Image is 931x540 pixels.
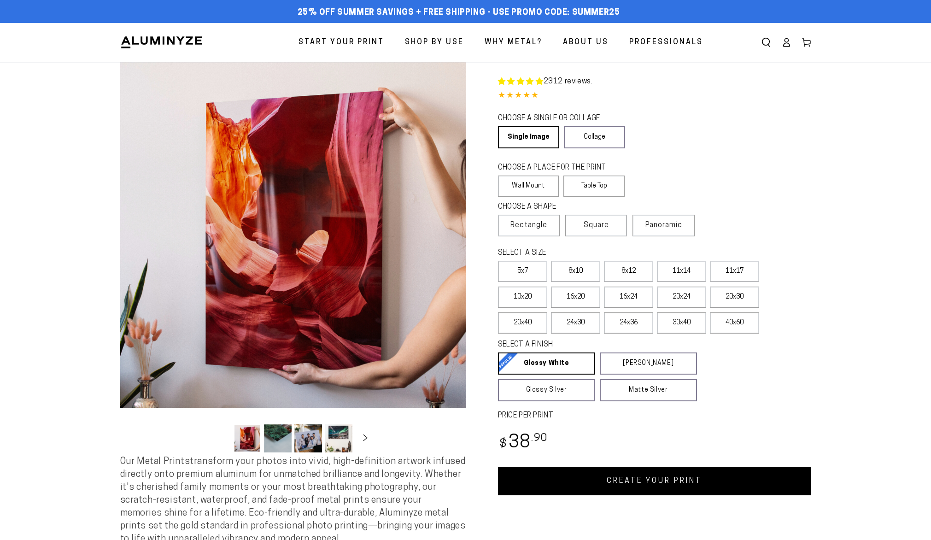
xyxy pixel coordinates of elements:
[563,176,625,197] label: Table Top
[498,352,595,375] a: Glossy White
[510,220,547,231] span: Rectangle
[498,89,811,103] div: 4.85 out of 5.0 stars
[710,261,759,282] label: 11x17
[485,36,542,49] span: Why Metal?
[584,220,609,231] span: Square
[531,433,548,444] sup: .90
[657,261,706,282] label: 11x14
[120,35,203,49] img: Aluminyze
[564,126,625,148] a: Collage
[211,428,231,448] button: Slide left
[292,30,391,55] a: Start Your Print
[657,287,706,308] label: 20x24
[294,424,322,452] button: Load image 3 in gallery view
[604,312,653,334] label: 24x36
[355,428,375,448] button: Slide right
[498,176,559,197] label: Wall Mount
[498,312,547,334] label: 20x40
[264,424,292,452] button: Load image 2 in gallery view
[499,438,507,451] span: $
[551,312,600,334] label: 24x30
[498,113,617,124] legend: CHOOSE A SINGLE OR COLLAGE
[120,62,466,455] media-gallery: Gallery Viewer
[600,379,697,401] a: Matte Silver
[604,261,653,282] label: 8x12
[298,8,620,18] span: 25% off Summer Savings + Free Shipping - Use Promo Code: SUMMER25
[234,424,261,452] button: Load image 1 in gallery view
[498,340,675,350] legend: SELECT A FINISH
[299,36,384,49] span: Start Your Print
[645,222,682,229] span: Panoramic
[604,287,653,308] label: 16x24
[657,312,706,334] label: 30x40
[600,352,697,375] a: [PERSON_NAME]
[551,287,600,308] label: 16x20
[498,434,548,452] bdi: 38
[498,126,559,148] a: Single Image
[756,32,776,53] summary: Search our site
[398,30,471,55] a: Shop By Use
[498,261,547,282] label: 5x7
[478,30,549,55] a: Why Metal?
[498,163,616,173] legend: CHOOSE A PLACE FOR THE PRINT
[498,248,682,258] legend: SELECT A SIZE
[551,261,600,282] label: 8x10
[498,202,618,212] legend: CHOOSE A SHAPE
[325,424,352,452] button: Load image 4 in gallery view
[498,467,811,495] a: CREATE YOUR PRINT
[556,30,615,55] a: About Us
[498,287,547,308] label: 10x20
[498,379,595,401] a: Glossy Silver
[498,411,811,421] label: PRICE PER PRINT
[563,36,609,49] span: About Us
[629,36,703,49] span: Professionals
[405,36,464,49] span: Shop By Use
[710,312,759,334] label: 40x60
[622,30,710,55] a: Professionals
[710,287,759,308] label: 20x30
